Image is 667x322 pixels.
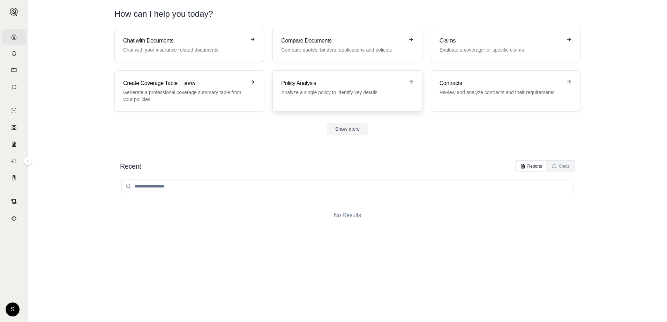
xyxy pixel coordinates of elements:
[114,70,264,112] a: Create Coverage TableBETAGenerate a professional coverage summary table from your policies.
[7,5,21,19] button: Expand sidebar
[516,161,546,171] button: Reports
[281,79,404,87] h3: Policy Analysis
[327,123,368,135] button: Show more
[272,28,422,62] a: Compare DocumentsCompare quotes, binders, applications and policies
[6,302,20,316] div: S
[123,79,246,87] h3: Create Coverage Table
[10,8,18,16] img: Expand sidebar
[281,89,404,96] p: Analyze a single policy to identify key details
[2,79,26,95] a: Chat
[123,37,246,45] h3: Chat with Documents
[2,153,26,169] a: Custom Report
[431,70,580,112] a: ContractsReview and analyze contracts and their requirements
[520,163,542,169] div: Reports
[440,46,562,53] p: Evaluate a coverage for specific claims
[2,29,26,45] a: Home
[2,194,26,209] a: Contract Analysis
[2,210,26,226] a: Legal Search Engine
[440,79,562,87] h3: Contracts
[552,163,570,169] div: Chats
[431,28,580,62] a: ClaimsEvaluate a coverage for specific claims
[281,37,404,45] h3: Compare Documents
[123,46,246,53] p: Chat with your insurance related documents
[272,70,422,112] a: Policy AnalysisAnalyze a single policy to identify key details
[120,161,141,171] h2: Recent
[24,157,32,165] button: Expand sidebar
[281,46,404,53] p: Compare quotes, binders, applications and policies
[548,161,574,171] button: Chats
[2,120,26,135] a: Policy Comparisons
[123,89,246,103] p: Generate a professional coverage summary table from your policies.
[2,137,26,152] a: Claim Coverage
[2,170,26,185] a: Coverage Table
[2,103,26,118] a: Single Policy
[180,80,199,87] span: BETA
[440,89,562,96] p: Review and analyze contracts and their requirements
[440,37,562,45] h3: Claims
[114,28,264,62] a: Chat with DocumentsChat with your insurance related documents
[114,8,213,20] h1: How can I help you today?
[120,200,575,231] div: No Results
[2,46,26,61] a: Documents Vault
[2,63,26,78] a: Prompt Library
